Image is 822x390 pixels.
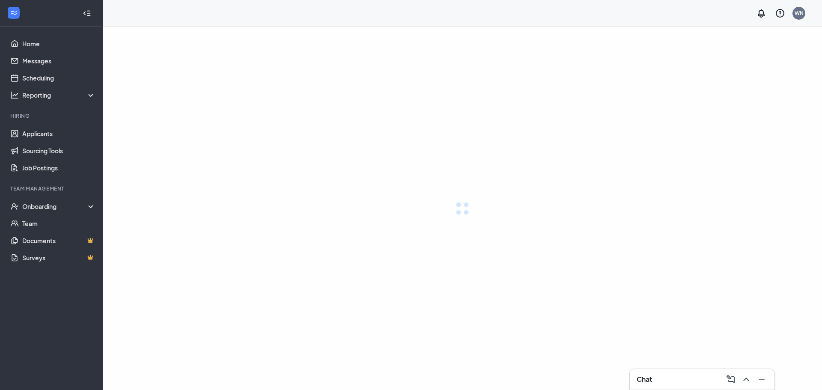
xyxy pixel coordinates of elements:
[22,52,95,69] a: Messages
[637,375,652,384] h3: Chat
[22,249,95,266] a: SurveysCrown
[22,35,95,52] a: Home
[739,372,752,386] button: ChevronUp
[754,372,768,386] button: Minimize
[795,9,804,17] div: WN
[22,232,95,249] a: DocumentsCrown
[756,374,767,384] svg: Minimize
[22,91,96,99] div: Reporting
[10,112,94,119] div: Hiring
[10,185,94,192] div: Team Management
[9,9,18,17] svg: WorkstreamLogo
[10,91,19,99] svg: Analysis
[756,8,766,18] svg: Notifications
[22,142,95,159] a: Sourcing Tools
[22,159,95,176] a: Job Postings
[726,374,736,384] svg: ComposeMessage
[22,69,95,86] a: Scheduling
[22,215,95,232] a: Team
[741,374,751,384] svg: ChevronUp
[723,372,737,386] button: ComposeMessage
[83,9,91,18] svg: Collapse
[775,8,785,18] svg: QuestionInfo
[10,202,19,211] svg: UserCheck
[22,125,95,142] a: Applicants
[22,202,96,211] div: Onboarding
